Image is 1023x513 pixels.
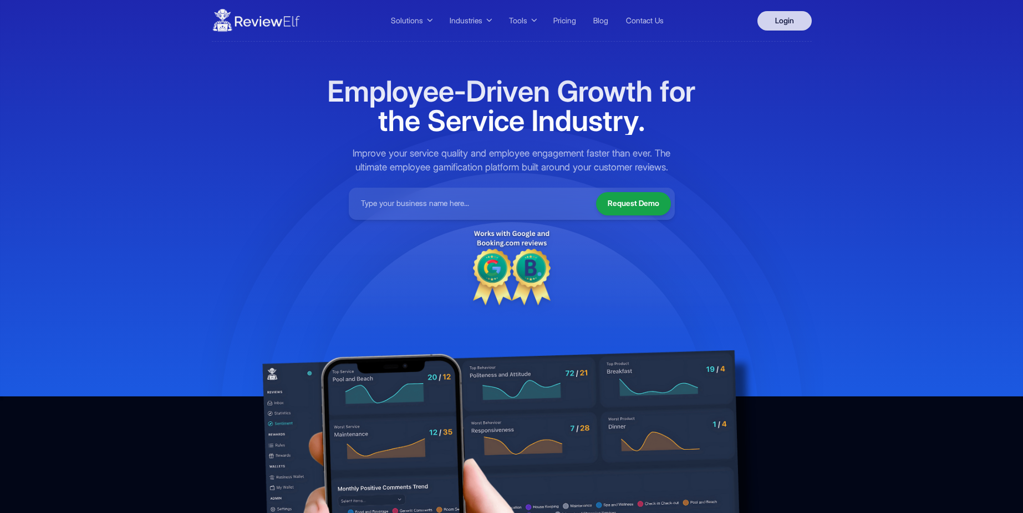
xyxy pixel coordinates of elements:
span: Solutions [391,15,423,27]
a: Contact Us [620,13,669,28]
button: Solutions [384,12,437,29]
p: Improve your service quality and employee engagement faster than ever. The ultimate employee gami... [349,147,675,174]
a: Pricing [547,13,582,28]
img: ReviewElf Logo [212,5,301,36]
h1: Employee-Driven Growth for the Service Industry. [325,77,698,135]
button: Request Demo [596,192,671,215]
a: Blog [588,13,614,28]
span: Tools [509,15,527,27]
a: Login [757,11,812,31]
button: Industries [443,12,497,29]
span: Industries [450,15,482,27]
button: Tools [502,12,542,29]
img: Discount tag [473,228,551,305]
input: Type your business name here... [353,192,588,216]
